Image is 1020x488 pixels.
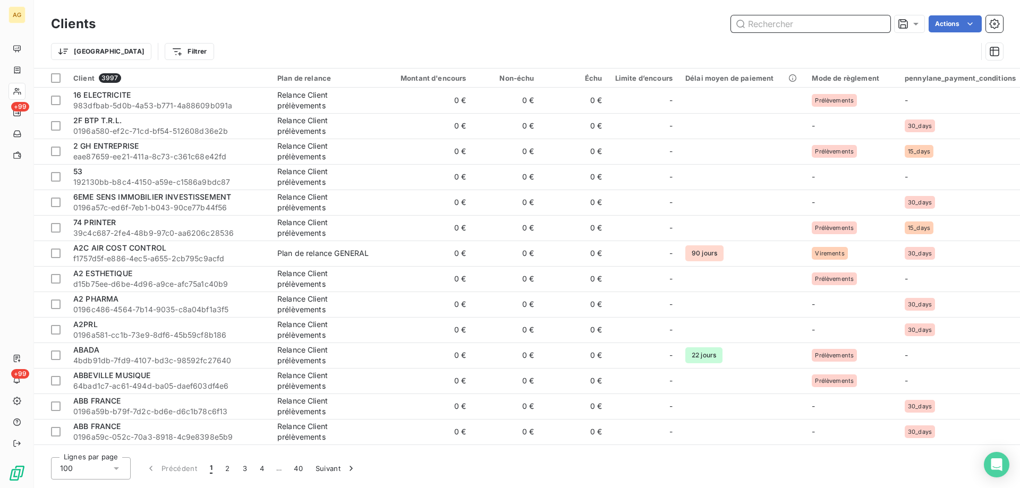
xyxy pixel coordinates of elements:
span: - [812,401,815,410]
span: 30_days [908,327,932,333]
div: Relance Client prélèvements [277,217,375,238]
span: 0196a580-ef2c-71cd-bf54-512608d36e2b [73,126,265,136]
td: 0 € [541,190,609,215]
span: 15_days [908,148,930,155]
span: … [270,460,287,477]
span: Prélèvements [815,352,854,358]
span: - [669,248,673,259]
span: 0196c486-4564-7b14-9035-c8a04bf1a3f5 [73,304,265,315]
div: Relance Client prélèvements [277,421,375,442]
span: - [669,222,673,233]
span: 6EME SENS IMMOBILIER INVESTISSEMENT [73,192,231,201]
button: 1 [203,457,219,480]
div: Relance Client prélèvements [277,268,375,289]
button: [GEOGRAPHIC_DATA] [51,43,151,60]
span: - [669,401,673,412]
td: 0 € [381,113,473,139]
span: A2C AIR COST CONTROL [73,243,166,252]
button: 40 [287,457,309,480]
span: d15b75ee-d6be-4d96-a9ce-afc75a1c40b9 [73,279,265,289]
td: 0 € [473,419,541,444]
div: Relance Client prélèvements [277,345,375,366]
span: 39c4c687-2fe4-48b9-97c0-aa6206c28536 [73,228,265,238]
span: 30_days [908,199,932,206]
div: Échu [547,74,602,82]
span: 2 GH ENTREPRISE [73,141,139,150]
td: 0 € [541,113,609,139]
td: 128 € [381,444,473,470]
span: 30_days [908,429,932,435]
td: 0 € [473,241,541,266]
div: Plan de relance [277,74,375,82]
div: Montant d'encours [388,74,466,82]
span: - [669,299,673,310]
td: 0 € [473,444,541,470]
div: Relance Client prélèvements [277,370,375,391]
span: +99 [11,369,29,379]
span: Prélèvements [815,378,854,384]
td: 0 € [381,393,473,419]
span: 16 ELECTRICITE [73,90,131,99]
td: 0 € [473,164,541,190]
td: 0 € [473,368,541,393]
button: Précédent [139,457,203,480]
span: Virements [815,250,844,256]
input: Rechercher [731,15,890,32]
span: - [669,121,673,131]
td: 0 € [541,88,609,113]
div: Mode de règlement [812,74,892,82]
span: 3997 [99,73,121,83]
span: - [669,273,673,284]
td: 0 € [473,88,541,113]
td: 0 € [381,88,473,113]
span: ABADA [73,345,99,354]
td: 0 € [473,266,541,292]
span: 100 [60,463,73,474]
div: Relance Client prélèvements [277,192,375,213]
span: 1 [210,463,212,474]
span: 64bad1c7-ac61-494d-ba05-daef603df4e6 [73,381,265,391]
button: Actions [929,15,982,32]
span: - [812,172,815,181]
div: Relance Client prélèvements [277,396,375,417]
td: 0 € [473,190,541,215]
td: 0 € [473,292,541,317]
td: 0 € [473,139,541,164]
span: - [812,299,815,309]
button: 3 [236,457,253,480]
span: 30_days [908,250,932,256]
span: A2 ESTHETIQUE [73,269,132,278]
span: Client [73,74,95,82]
td: 0 € [381,317,473,343]
div: Relance Client prélèvements [277,115,375,136]
div: Relance Client prélèvements [277,90,375,111]
span: - [669,172,673,182]
td: 0 € [541,241,609,266]
td: 0 € [381,215,473,241]
span: ABB FRANCE [73,422,121,431]
span: - [905,274,908,283]
td: 0 € [381,266,473,292]
span: 30_days [908,123,932,129]
span: 74 PRINTER [73,218,116,227]
td: 0 € [541,164,609,190]
td: 0 € [541,368,609,393]
span: +99 [11,102,29,112]
span: 22 jours [685,347,722,363]
button: Filtrer [165,43,214,60]
td: 0 € [381,292,473,317]
td: 0 € [473,113,541,139]
td: 0 € [473,215,541,241]
span: 4bdb91db-7fd9-4107-bd3c-98592fc27640 [73,355,265,366]
td: 0 € [541,317,609,343]
td: 0 € [541,393,609,419]
span: 983dfbab-5d0b-4a53-b771-4a88609b091a [73,100,265,111]
span: - [669,197,673,208]
span: Prélèvements [815,97,854,104]
td: 0 € [541,139,609,164]
div: Non-échu [479,74,534,82]
span: 30_days [908,403,932,409]
span: - [812,325,815,334]
span: - [669,324,673,335]
img: Logo LeanPay [8,465,25,482]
